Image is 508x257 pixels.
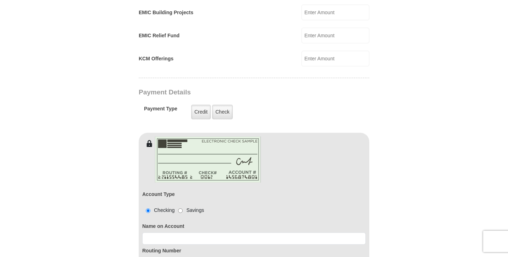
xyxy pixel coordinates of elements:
div: Checking Savings [142,207,204,214]
h5: Payment Type [144,106,177,115]
input: Enter Amount [302,51,369,66]
label: Name on Account [142,223,366,230]
label: KCM Offerings [139,55,173,62]
img: check-en.png [155,136,261,183]
input: Enter Amount [302,5,369,20]
label: Routing Number [142,247,366,255]
input: Enter Amount [302,28,369,43]
label: EMIC Relief Fund [139,32,180,39]
h3: Payment Details [139,88,320,97]
label: Check [212,105,233,119]
label: Credit [191,105,211,119]
label: EMIC Building Projects [139,9,193,16]
label: Account Type [142,191,175,198]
